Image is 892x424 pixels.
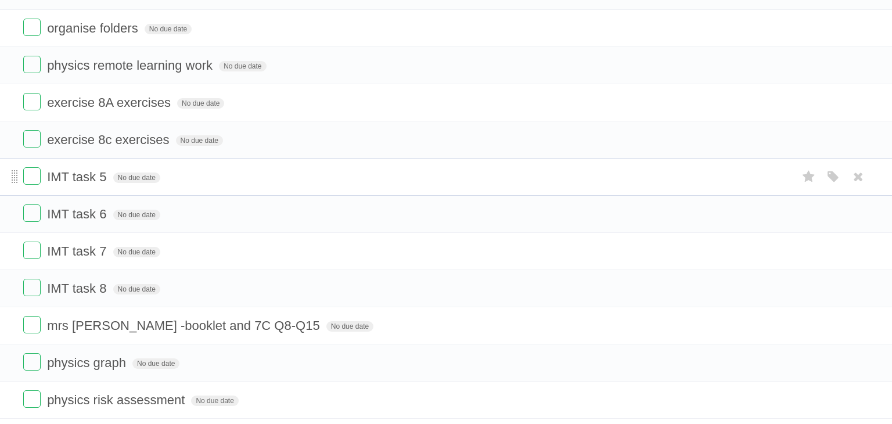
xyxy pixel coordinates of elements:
[177,98,224,109] span: No due date
[47,21,141,35] span: organise folders
[113,284,160,294] span: No due date
[113,210,160,220] span: No due date
[47,318,323,333] span: mrs [PERSON_NAME] -booklet and 7C Q8-Q15
[47,393,188,407] span: physics risk assessment
[113,173,160,183] span: No due date
[23,353,41,371] label: Done
[23,130,41,148] label: Done
[23,204,41,222] label: Done
[47,355,129,370] span: physics graph
[23,56,41,73] label: Done
[23,167,41,185] label: Done
[145,24,192,34] span: No due date
[47,244,109,258] span: IMT task 7
[176,135,223,146] span: No due date
[191,396,238,406] span: No due date
[132,358,179,369] span: No due date
[113,247,160,257] span: No due date
[219,61,266,71] span: No due date
[326,321,373,332] span: No due date
[23,279,41,296] label: Done
[23,390,41,408] label: Done
[23,242,41,259] label: Done
[47,170,109,184] span: IMT task 5
[47,207,109,221] span: IMT task 6
[798,167,820,186] label: Star task
[47,58,215,73] span: physics remote learning work
[23,93,41,110] label: Done
[23,316,41,333] label: Done
[47,95,174,110] span: exercise 8A exercises
[23,19,41,36] label: Done
[47,281,109,296] span: IMT task 8
[47,132,172,147] span: exercise 8c exercises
